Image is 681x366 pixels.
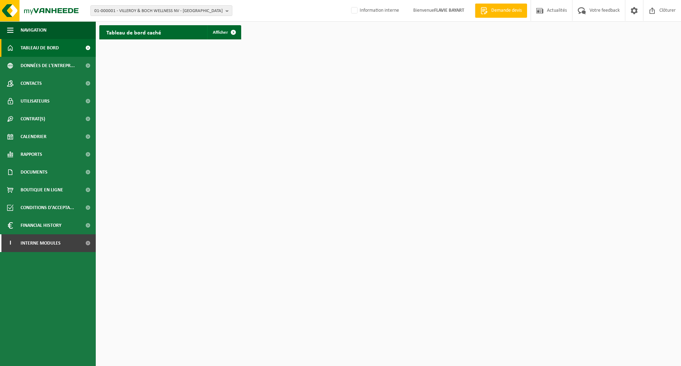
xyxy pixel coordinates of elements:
span: Conditions d'accepta... [21,199,74,217]
span: Utilisateurs [21,92,50,110]
span: Boutique en ligne [21,181,63,199]
span: Demande devis [489,7,524,14]
button: 01-000001 - VILLEROY & BOCH WELLNESS NV - [GEOGRAPHIC_DATA] [90,5,232,16]
label: Information interne [350,5,399,16]
span: Afficher [213,30,228,35]
span: 01-000001 - VILLEROY & BOCH WELLNESS NV - [GEOGRAPHIC_DATA] [94,6,223,16]
h2: Tableau de bord caché [99,25,168,39]
span: I [7,234,13,252]
a: Demande devis [475,4,527,18]
span: Documents [21,163,48,181]
strong: FLAVIE BAYART [434,8,464,13]
span: Tableau de bord [21,39,59,57]
span: Rapports [21,146,42,163]
span: Contrat(s) [21,110,45,128]
span: Contacts [21,75,42,92]
span: Calendrier [21,128,46,146]
span: Financial History [21,217,61,234]
span: Interne modules [21,234,61,252]
a: Afficher [207,25,240,39]
span: Données de l'entrepr... [21,57,75,75]
span: Navigation [21,21,46,39]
